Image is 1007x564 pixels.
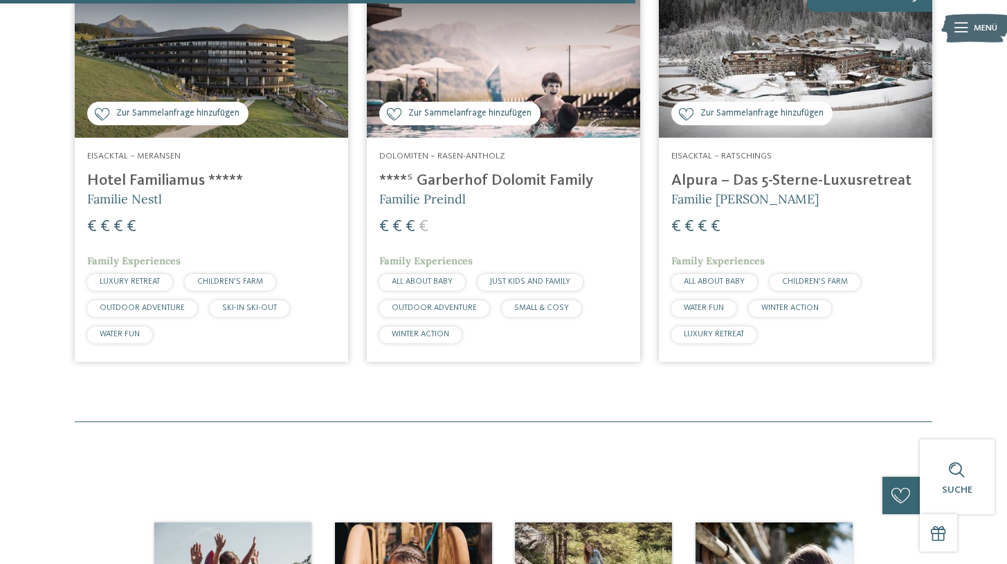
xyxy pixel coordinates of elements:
[197,278,263,286] span: CHILDREN’S FARM
[684,304,724,312] span: WATER FUN
[114,219,123,235] span: €
[671,172,920,190] h4: Alpura – Das 5-Sterne-Luxusretreat
[100,330,140,338] span: WATER FUN
[379,172,628,190] h4: ****ˢ Garberhof Dolomit Family
[514,304,569,312] span: SMALL & COSY
[684,330,744,338] span: LUXURY RETREAT
[684,278,745,286] span: ALL ABOUT BABY
[942,485,972,495] span: Suche
[671,219,681,235] span: €
[379,152,505,161] span: Dolomiten – Rasen-Antholz
[761,304,819,312] span: WINTER ACTION
[87,255,181,267] span: Family Experiences
[406,219,415,235] span: €
[671,152,772,161] span: Eisacktal – Ratschings
[87,152,181,161] span: Eisacktal – Meransen
[379,219,389,235] span: €
[698,219,707,235] span: €
[87,219,97,235] span: €
[392,278,453,286] span: ALL ABOUT BABY
[490,278,570,286] span: JUST KIDS AND FAMILY
[671,191,819,207] span: Familie [PERSON_NAME]
[127,219,136,235] span: €
[100,304,185,312] span: OUTDOOR ADVENTURE
[408,107,532,120] span: Zur Sammelanfrage hinzufügen
[100,278,160,286] span: LUXURY RETREAT
[392,330,449,338] span: WINTER ACTION
[782,278,848,286] span: CHILDREN’S FARM
[711,219,720,235] span: €
[671,255,765,267] span: Family Experiences
[116,107,239,120] span: Zur Sammelanfrage hinzufügen
[392,219,402,235] span: €
[392,304,477,312] span: OUTDOOR ADVENTURE
[100,219,110,235] span: €
[87,191,162,207] span: Familie Nestl
[379,191,466,207] span: Familie Preindl
[379,255,473,267] span: Family Experiences
[419,219,428,235] span: €
[222,304,277,312] span: SKI-IN SKI-OUT
[700,107,824,120] span: Zur Sammelanfrage hinzufügen
[684,219,694,235] span: €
